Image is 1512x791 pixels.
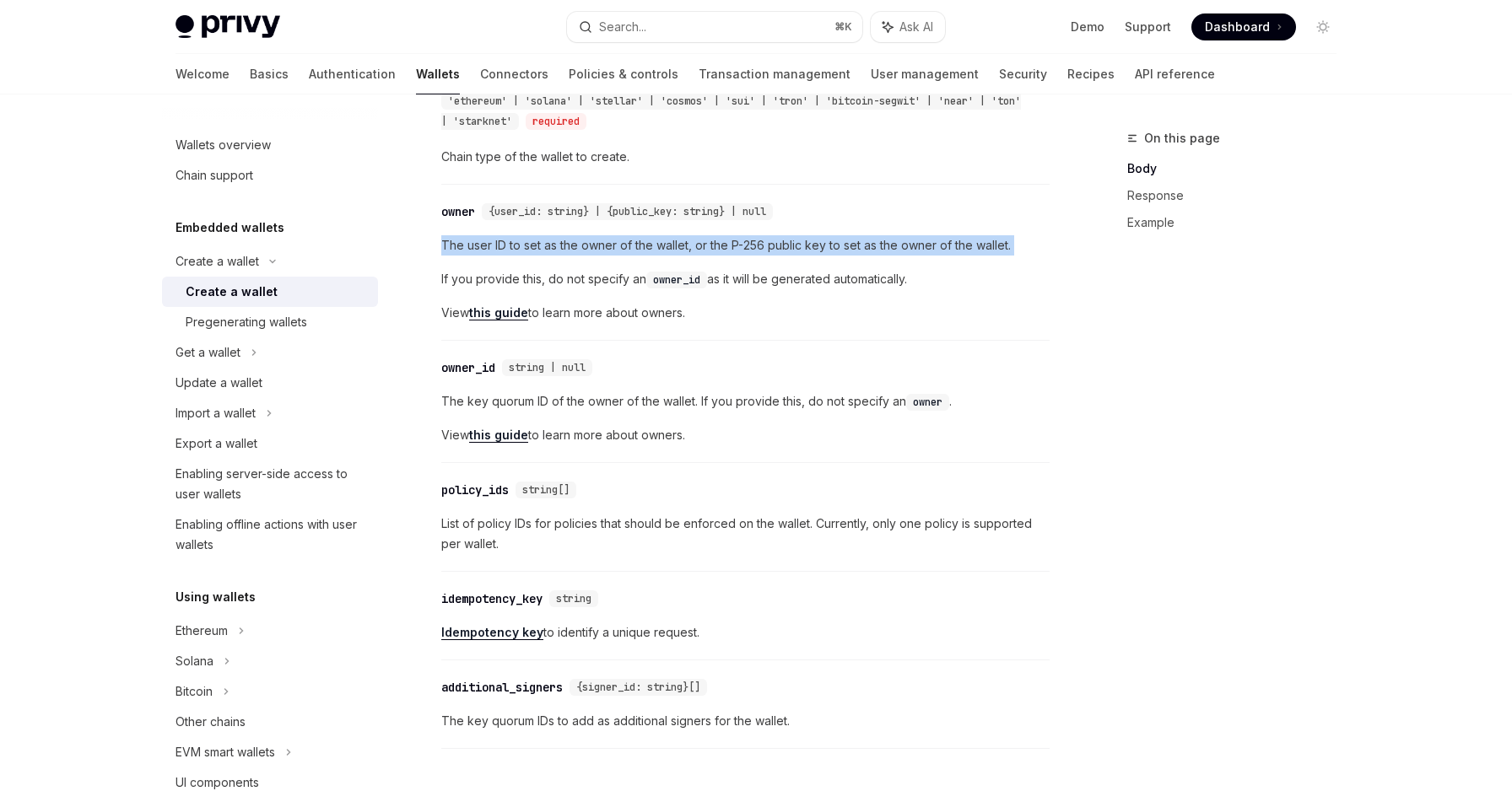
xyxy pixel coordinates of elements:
a: Pregenerating wallets [162,307,378,337]
a: Support [1125,19,1171,35]
h5: Using wallets [175,587,256,607]
a: Chain support [162,160,378,191]
a: Create a wallet [162,277,378,307]
div: Pregenerating wallets [186,312,307,332]
a: Enabling server-side access to user wallets [162,459,378,509]
span: List of policy IDs for policies that should be enforced on the wallet. Currently, only one policy... [441,514,1050,554]
span: Chain type of the wallet to create. [441,147,1050,167]
span: The key quorum ID of the owner of the wallet. If you provide this, do not specify an . [441,391,1050,412]
div: Chain support [175,165,253,186]
span: View to learn more about owners. [441,303,1050,323]
span: The key quorum IDs to add as additional signers for the wallet. [441,711,1050,731]
span: The user ID to set as the owner of the wallet, or the P-256 public key to set as the owner of the... [441,235,1050,256]
span: Ask AI [899,19,933,35]
div: idempotency_key [441,590,543,607]
div: EVM smart wallets [175,742,275,762]
a: Wallets [416,54,460,94]
code: owner [906,394,949,411]
a: Export a wallet [162,428,378,459]
span: Dashboard [1205,19,1270,35]
a: Idempotency key [441,625,543,640]
a: Other chains [162,707,378,737]
code: owner_id [646,272,707,288]
div: Other chains [175,712,246,732]
div: Create a wallet [186,282,278,302]
div: policy_ids [441,482,509,498]
a: Welcome [175,54,229,94]
div: owner_id [441,359,495,376]
div: Enabling server-side access to user wallets [175,464,368,504]
div: required [526,113,586,130]
span: to identify a unique request. [441,622,1050,643]
span: string[] [522,483,570,497]
a: Authentication [309,54,396,94]
a: Enabling offline actions with user wallets [162,509,378,560]
a: API reference [1135,54,1215,94]
div: Get a wallet [175,342,240,363]
div: Create a wallet [175,251,259,272]
span: ⌘ K [834,20,852,34]
span: View to learn more about owners. [441,425,1050,445]
a: this guide [469,428,528,443]
div: Wallets overview [175,135,271,155]
span: string | null [509,361,586,374]
button: Toggle dark mode [1309,13,1336,40]
a: Demo [1071,19,1104,35]
span: If you provide this, do not specify an as it will be generated automatically. [441,269,1050,289]
div: Ethereum [175,621,228,641]
img: light logo [175,15,280,39]
a: this guide [469,305,528,320]
span: string [556,592,591,605]
a: Transaction management [699,54,850,94]
div: Export a wallet [175,433,257,454]
button: Search...⌘K [567,12,862,42]
div: Solana [175,651,213,671]
a: Connectors [480,54,548,94]
div: Bitcoin [175,681,213,702]
div: Enabling offline actions with user wallets [175,514,368,555]
a: Security [999,54,1047,94]
span: 'ethereum' | 'solana' | 'stellar' | 'cosmos' | 'sui' | 'tron' | 'bitcoin-segwit' | 'near' | 'ton'... [441,94,1021,128]
a: Dashboard [1191,13,1296,40]
button: Ask AI [871,12,945,42]
span: {signer_id: string}[] [576,681,700,694]
a: Body [1127,155,1350,182]
span: {user_id: string} | {public_key: string} | null [489,205,766,218]
div: owner [441,203,475,220]
div: Search... [599,17,646,37]
div: additional_signers [441,679,563,696]
div: Update a wallet [175,373,262,393]
div: Import a wallet [175,403,256,423]
a: Basics [250,54,289,94]
h5: Embedded wallets [175,218,284,238]
a: Recipes [1067,54,1115,94]
a: Response [1127,182,1350,209]
a: Example [1127,209,1350,236]
a: Wallets overview [162,130,378,160]
a: Policies & controls [569,54,678,94]
a: User management [871,54,979,94]
span: On this page [1144,128,1220,148]
a: Update a wallet [162,368,378,398]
